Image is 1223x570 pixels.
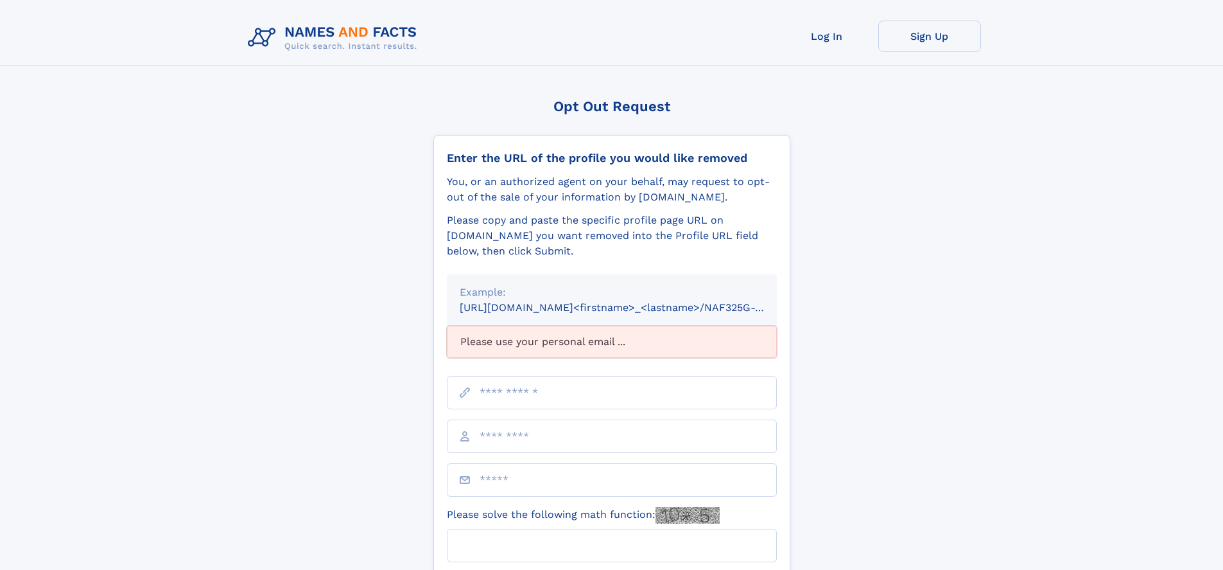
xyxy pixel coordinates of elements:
a: Sign Up [878,21,981,52]
label: Please solve the following math function: [447,507,720,524]
div: You, or an authorized agent on your behalf, may request to opt-out of the sale of your informatio... [447,174,777,205]
a: Log In [776,21,878,52]
div: Please copy and paste the specific profile page URL on [DOMAIN_NAME] you want removed into the Pr... [447,213,777,259]
img: Logo Names and Facts [243,21,428,55]
small: [URL][DOMAIN_NAME]<firstname>_<lastname>/NAF325G-xxxxxxxx [460,301,801,314]
div: Opt Out Request [433,98,790,114]
div: Example: [460,285,764,300]
div: Enter the URL of the profile you would like removed [447,151,777,165]
div: Please use your personal email ... [447,326,777,358]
